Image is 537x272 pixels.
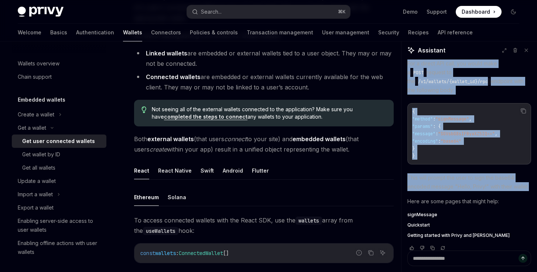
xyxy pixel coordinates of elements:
p: Here are some pages that might help: [407,197,531,206]
span: Dashboard [462,8,490,16]
a: Recipes [408,24,429,41]
a: Support [427,8,447,16]
button: Send message [519,254,527,263]
div: Update a wallet [18,177,56,186]
span: /v1/wallets/{wallet_id}/rpc [418,79,488,85]
svg: Tip [141,106,147,113]
button: Ethereum [134,188,159,206]
span: } [412,153,415,159]
button: Android [223,162,243,179]
button: Solana [168,188,186,206]
img: dark logo [18,7,64,17]
div: Chain support [18,72,52,81]
a: Enabling server-side access to user wallets [12,214,106,237]
span: Not seeing all of the external wallets connected to the application? Make sure you have any walle... [152,106,386,120]
span: Both (that users to your site) and (that users within your app) result in a unified object repres... [134,134,394,154]
div: Import a wallet [18,190,53,199]
em: connect [224,135,246,143]
a: User management [322,24,369,41]
div: Get all wallets [22,163,55,172]
span: signMessage [407,212,437,218]
a: Quickstart [407,222,531,228]
span: POST [413,70,424,76]
a: Wallets [123,24,142,41]
a: signMessage [407,212,531,218]
li: are embedded or external wallets tied to a user object. They may or may not be connected. [134,48,394,69]
em: create [150,146,167,153]
span: Quickstart [407,222,430,228]
a: Wallets overview [12,57,106,70]
span: "encoding" [412,138,438,144]
a: API reference [438,24,473,41]
a: Export a wallet [12,201,106,214]
span: ⌘ K [338,9,346,15]
a: Dashboard [456,6,502,18]
button: Swift [201,162,214,179]
span: , [469,116,472,122]
a: Update a wallet [12,174,106,188]
strong: embedded wallets [293,135,346,143]
a: Authentication [76,24,114,41]
button: Search...⌘K [187,5,350,18]
span: Assistant [418,46,445,55]
code: wallets [295,217,322,225]
span: } [412,146,415,152]
a: completed the steps to connect [164,113,247,120]
div: Search... [201,7,222,16]
button: Toggle dark mode [507,6,519,18]
span: : [438,138,441,144]
div: Enabling server-side access to user wallets [18,217,102,234]
button: React [134,162,149,179]
a: Enabling offline actions with user wallets [12,237,106,259]
div: Get wallet by ID [22,150,60,159]
button: Copy the contents from the code block [519,106,528,116]
span: : [433,116,435,122]
a: Demo [403,8,418,16]
span: : { [433,123,441,129]
a: Get all wallets [12,161,106,174]
a: Policies & controls [190,24,238,41]
span: Getting started with Privy and [PERSON_NAME] [407,232,510,238]
div: Export a wallet [18,203,54,212]
li: are embedded or external wallets currently available for the web client. They may or may not be l... [134,72,394,92]
span: "message" [412,131,435,137]
a: Get wallet by ID [12,148,106,161]
strong: Linked wallets [146,50,187,57]
button: Flutter [252,162,269,179]
button: React Native [158,162,192,179]
a: Get user connected wallets [12,135,106,148]
p: This will prompt the user to sign the base64 encoded message "Hello, Privy!" with their wallet. [407,173,531,191]
strong: Connected wallets [146,73,201,81]
span: To access connected wallets with the React SDK, use the array from the hook: [134,215,394,236]
div: Create a wallet [18,110,54,119]
a: Getting started with Privy and [PERSON_NAME] [407,232,531,238]
span: : [435,131,438,137]
span: { [412,109,415,115]
h5: Embedded wallets [18,95,65,104]
div: Get user connected wallets [22,137,95,146]
a: Connectors [151,24,181,41]
a: Welcome [18,24,41,41]
span: "signMessage" [435,116,469,122]
span: "method" [412,116,433,122]
span: , [495,131,497,137]
a: Basics [50,24,67,41]
div: Get a wallet [18,123,46,132]
a: Chain support [12,70,106,84]
div: Wallets overview [18,59,59,68]
a: Security [378,24,399,41]
a: Transaction management [247,24,313,41]
span: "base64" [441,138,461,144]
div: Enabling offline actions with user wallets [18,239,102,256]
span: "params" [412,123,433,129]
code: useWallets [143,227,178,235]
strong: external wallets [147,135,194,143]
p: For a direct API call, you would make a request to the endpoint with the following body: [407,59,531,95]
span: "SGVsbG8sIFByaXZ5IQ==" [438,131,495,137]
